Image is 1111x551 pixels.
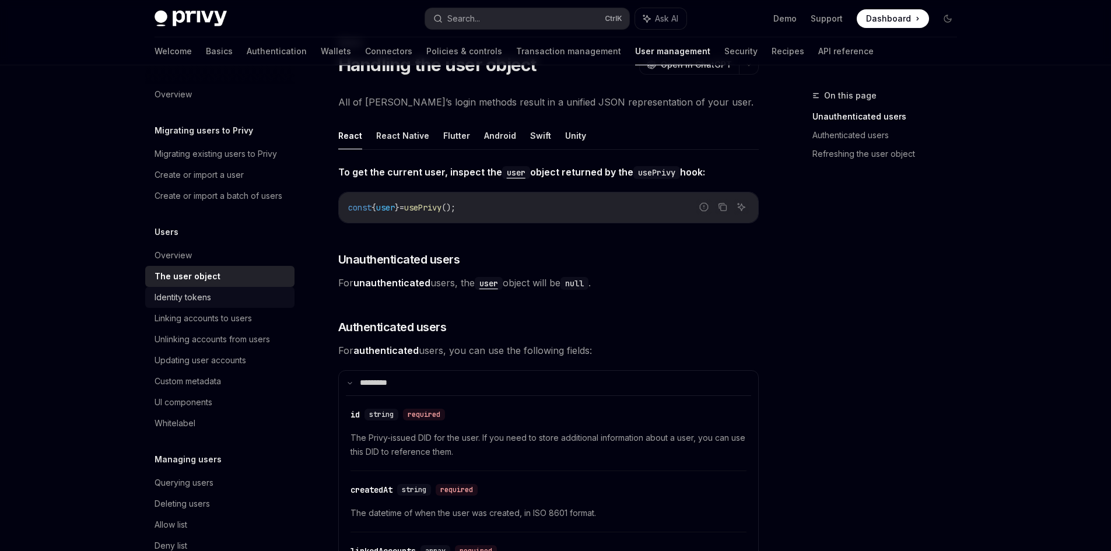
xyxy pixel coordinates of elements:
a: Updating user accounts [145,350,295,371]
a: Refreshing the user object [812,145,966,163]
button: Flutter [443,122,470,149]
code: user [502,166,530,179]
a: Wallets [321,37,351,65]
a: UI components [145,392,295,413]
span: All of [PERSON_NAME]’s login methods result in a unified JSON representation of your user. [338,94,759,110]
div: Allow list [155,518,187,532]
div: id [351,409,360,420]
a: Unauthenticated users [812,107,966,126]
div: Deleting users [155,497,210,511]
h5: Migrating users to Privy [155,124,253,138]
a: Authentication [247,37,307,65]
div: Overview [155,87,192,101]
button: Search...CtrlK [425,8,629,29]
a: User management [635,37,710,65]
div: Custom metadata [155,374,221,388]
div: required [403,409,445,420]
div: Search... [447,12,480,26]
button: Toggle dark mode [938,9,957,28]
button: Swift [530,122,551,149]
strong: authenticated [353,345,419,356]
a: Policies & controls [426,37,502,65]
code: null [560,277,588,290]
a: Overview [145,245,295,266]
div: createdAt [351,484,392,496]
div: Overview [155,248,192,262]
a: Welcome [155,37,192,65]
div: Create or import a user [155,168,244,182]
a: user [502,166,530,178]
span: { [371,202,376,213]
div: Unlinking accounts from users [155,332,270,346]
div: Linking accounts to users [155,311,252,325]
a: Linking accounts to users [145,308,295,329]
span: const [348,202,371,213]
button: Report incorrect code [696,199,712,215]
strong: unauthenticated [353,277,430,289]
a: Transaction management [516,37,621,65]
button: Ask AI [635,8,686,29]
a: Allow list [145,514,295,535]
span: = [399,202,404,213]
span: Unauthenticated users [338,251,460,268]
a: Whitelabel [145,413,295,434]
button: Android [484,122,516,149]
div: UI components [155,395,212,409]
div: Querying users [155,476,213,490]
span: usePrivy [404,202,441,213]
div: Migrating existing users to Privy [155,147,277,161]
a: Querying users [145,472,295,493]
a: Create or import a batch of users [145,185,295,206]
button: Ask AI [734,199,749,215]
button: React Native [376,122,429,149]
span: string [402,485,426,494]
span: Ctrl K [605,14,622,23]
img: dark logo [155,10,227,27]
a: Connectors [365,37,412,65]
code: user [475,277,503,290]
span: The datetime of when the user was created, in ISO 8601 format. [351,506,746,520]
a: Dashboard [857,9,929,28]
h5: Managing users [155,452,222,466]
a: user [475,277,503,289]
button: Unity [565,122,586,149]
a: Demo [773,13,797,24]
a: Security [724,37,758,65]
span: (); [441,202,455,213]
button: Copy the contents from the code block [715,199,730,215]
a: API reference [818,37,874,65]
a: Identity tokens [145,287,295,308]
a: Create or import a user [145,164,295,185]
a: Migrating existing users to Privy [145,143,295,164]
button: React [338,122,362,149]
span: string [369,410,394,419]
span: Ask AI [655,13,678,24]
a: Deleting users [145,493,295,514]
div: The user object [155,269,220,283]
div: Identity tokens [155,290,211,304]
span: user [376,202,395,213]
strong: To get the current user, inspect the object returned by the hook: [338,166,705,178]
span: Authenticated users [338,319,447,335]
div: required [436,484,478,496]
a: Support [811,13,843,24]
h5: Users [155,225,178,239]
span: Dashboard [866,13,911,24]
a: Recipes [772,37,804,65]
div: Create or import a batch of users [155,189,282,203]
span: For users, the object will be . [338,275,759,291]
div: Whitelabel [155,416,195,430]
code: usePrivy [633,166,680,179]
a: The user object [145,266,295,287]
a: Basics [206,37,233,65]
a: Unlinking accounts from users [145,329,295,350]
span: The Privy-issued DID for the user. If you need to store additional information about a user, you ... [351,431,746,459]
span: } [395,202,399,213]
a: Authenticated users [812,126,966,145]
span: For users, you can use the following fields: [338,342,759,359]
span: On this page [824,89,877,103]
a: Overview [145,84,295,105]
a: Custom metadata [145,371,295,392]
div: Updating user accounts [155,353,246,367]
